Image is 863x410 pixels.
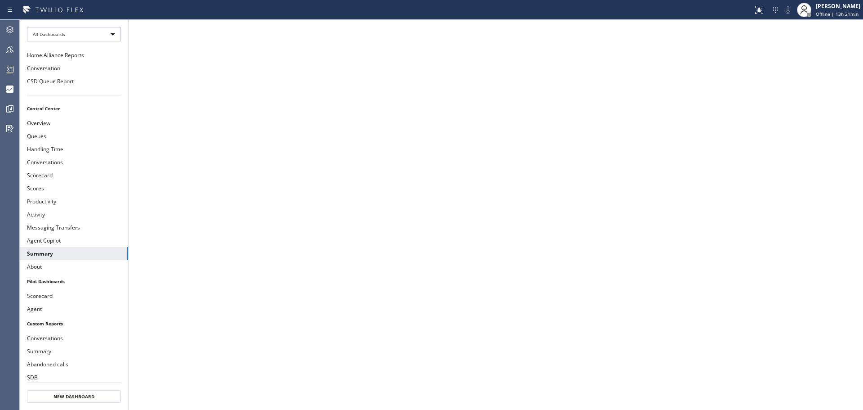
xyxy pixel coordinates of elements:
[20,49,128,62] button: Home Alliance Reports
[782,4,794,16] button: Mute
[20,130,128,143] button: Queues
[20,208,128,221] button: Activity
[20,371,128,384] button: SDB
[20,182,128,195] button: Scores
[20,358,128,371] button: Abandoned calls
[816,2,860,10] div: [PERSON_NAME]
[27,390,121,403] button: New Dashboard
[20,195,128,208] button: Productivity
[20,345,128,358] button: Summary
[20,234,128,247] button: Agent Copilot
[20,156,128,169] button: Conversations
[20,247,128,260] button: Summary
[20,318,128,329] li: Custom Reports
[20,302,128,315] button: Agent
[20,221,128,234] button: Messaging Transfers
[20,289,128,302] button: Scorecard
[20,75,128,88] button: CSD Queue Report
[20,103,128,114] li: Control Center
[20,143,128,156] button: Handling Time
[20,62,128,75] button: Conversation
[27,27,121,41] div: All Dashboards
[816,11,859,17] span: Offline | 13h 21min
[20,275,128,287] li: Pilot Dashboards
[20,117,128,130] button: Overview
[20,169,128,182] button: Scorecard
[20,332,128,345] button: Conversations
[129,20,863,410] iframe: dashboard_9f6bb337dffe
[20,260,128,273] button: About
